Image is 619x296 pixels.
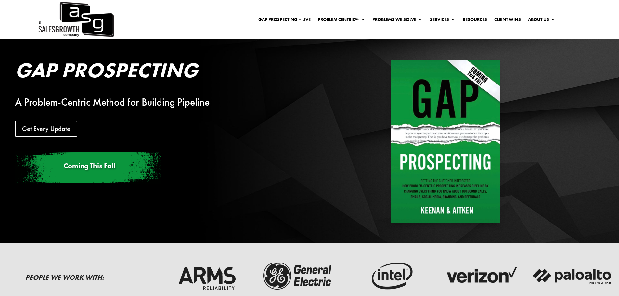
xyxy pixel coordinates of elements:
img: ge-logo-dark [258,260,339,292]
a: Gap Prospecting – LIVE [258,17,311,24]
div: A Problem-Centric Method for Building Pipeline [15,98,320,106]
img: Gap Prospecting - Coming This Fall [391,60,500,223]
img: arms-reliability-logo-dark [166,260,248,292]
img: intel-logo-dark [349,260,430,292]
a: Resources [463,17,487,24]
a: Client Wins [494,17,521,24]
img: palato-networks-logo-dark [532,260,613,292]
span: Coming This Fall [64,161,115,171]
a: Services [430,17,456,24]
img: verizon-logo-dark [440,260,522,292]
a: About Us [528,17,556,24]
h2: Gap Prospecting [15,60,320,84]
a: Problem Centric™ [318,17,365,24]
a: Get Every Update [15,121,77,137]
a: Problems We Solve [372,17,423,24]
